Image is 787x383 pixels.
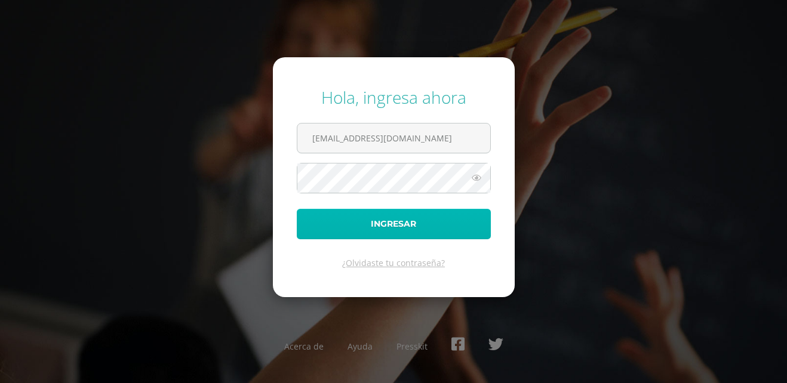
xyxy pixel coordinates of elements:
[297,209,491,239] button: Ingresar
[297,86,491,109] div: Hola, ingresa ahora
[342,257,445,268] a: ¿Olvidaste tu contraseña?
[348,341,373,352] a: Ayuda
[297,123,490,153] input: Correo electrónico o usuario
[284,341,324,352] a: Acerca de
[396,341,428,352] a: Presskit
